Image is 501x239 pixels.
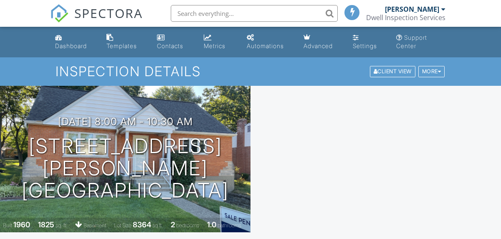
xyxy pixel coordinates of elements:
div: 1825 [38,220,54,229]
div: [PERSON_NAME] [385,5,439,13]
div: Settings [353,42,377,49]
img: The Best Home Inspection Software - Spectora [50,4,68,23]
a: SPECTORA [50,11,143,29]
a: Templates [103,30,147,54]
div: Contacts [157,42,183,49]
a: Dashboard [52,30,96,54]
span: Built [3,222,12,229]
a: Metrics [200,30,236,54]
span: Lot Size [114,222,132,229]
a: Contacts [154,30,194,54]
a: Automations (Basic) [243,30,294,54]
span: sq. ft. [56,222,67,229]
div: Dashboard [55,42,87,49]
div: 1960 [13,220,30,229]
span: basement [83,222,106,229]
span: bedrooms [176,222,199,229]
span: sq.ft. [152,222,163,229]
a: Client View [369,68,417,74]
div: More [418,66,445,77]
h1: [STREET_ADDRESS][PERSON_NAME] [GEOGRAPHIC_DATA] [13,135,237,201]
a: Advanced [300,30,343,54]
div: Metrics [204,42,225,49]
div: 8364 [133,220,151,229]
h3: [DATE] 8:00 am - 10:30 am [58,116,193,127]
div: Automations [247,42,284,49]
div: Client View [370,66,415,77]
a: Settings [349,30,386,54]
a: Support Center [393,30,449,54]
div: Dwell Inspection Services [366,13,445,22]
div: 2 [171,220,175,229]
div: Templates [106,42,137,49]
div: 1.0 [207,220,216,229]
div: Advanced [304,42,333,49]
input: Search everything... [171,5,338,22]
h1: Inspection Details [56,64,445,79]
span: SPECTORA [74,4,143,22]
span: bathrooms [218,222,241,229]
div: Support Center [396,34,427,49]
